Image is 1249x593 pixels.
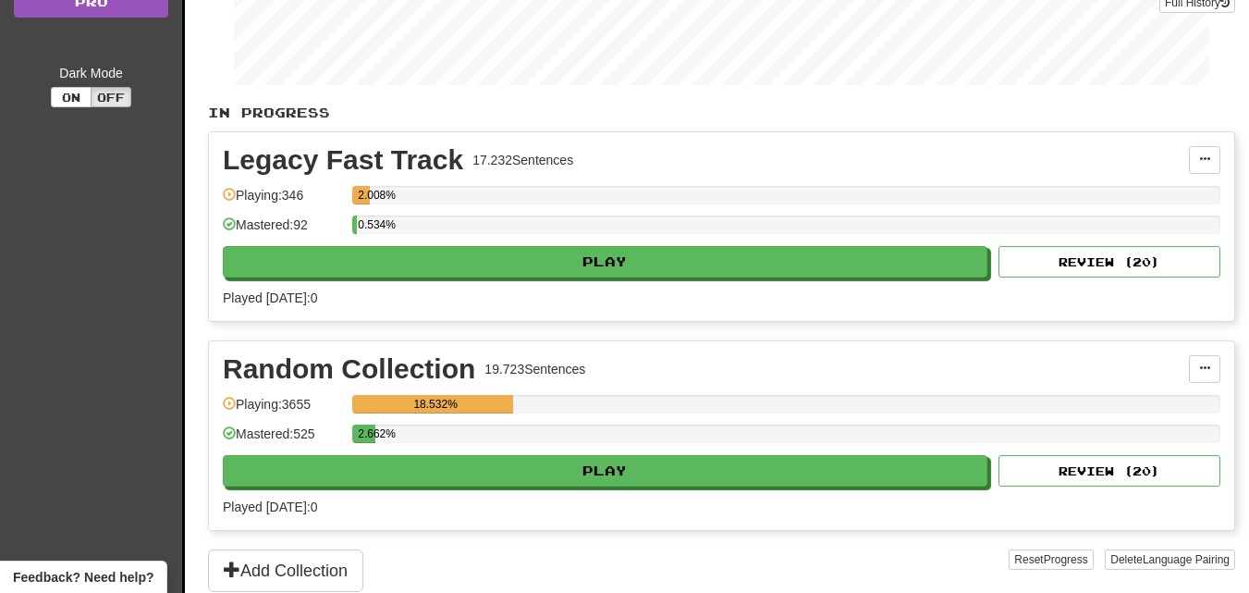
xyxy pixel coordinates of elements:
span: Language Pairing [1143,553,1230,566]
div: Mastered: 92 [223,216,343,246]
button: Add Collection [208,550,363,592]
span: Progress [1044,553,1088,566]
div: 2.008% [358,186,370,204]
button: Review (20) [998,246,1220,278]
div: Dark Mode [14,64,168,82]
div: 19.723 Sentences [484,360,585,378]
span: Played [DATE]: 0 [223,290,317,305]
button: DeleteLanguage Pairing [1105,550,1235,570]
div: Mastered: 525 [223,425,343,455]
span: Open feedback widget [13,568,153,587]
div: Playing: 3655 [223,395,343,426]
button: Off [91,87,131,107]
button: Play [223,455,987,487]
div: 2.662% [358,425,375,443]
div: 17.232 Sentences [472,151,573,169]
div: 18.532% [358,395,513,414]
button: Review (20) [998,455,1220,487]
div: Playing: 346 [223,186,343,216]
span: Played [DATE]: 0 [223,500,317,514]
div: Legacy Fast Track [223,146,463,174]
button: ResetProgress [1009,550,1093,570]
button: On [51,87,92,107]
div: Random Collection [223,355,475,383]
p: In Progress [208,104,1235,122]
button: Play [223,246,987,278]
